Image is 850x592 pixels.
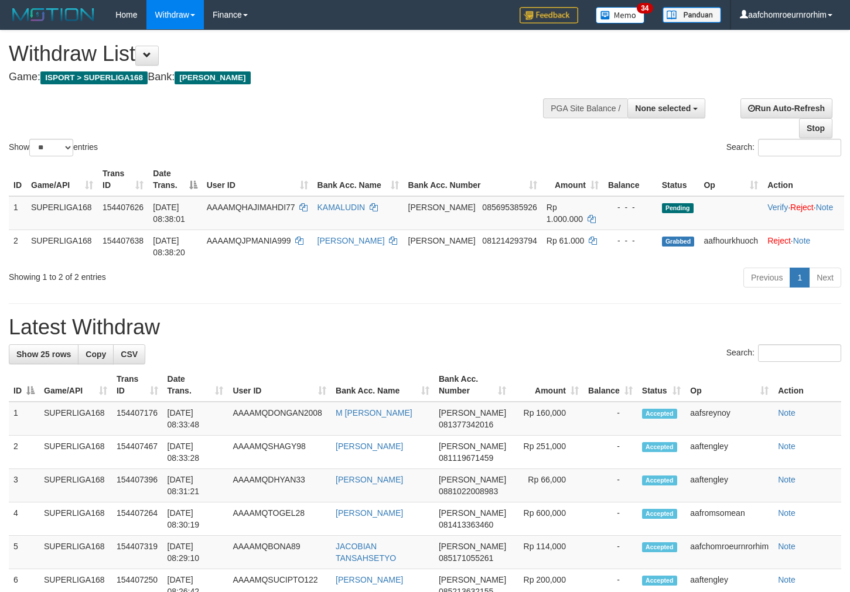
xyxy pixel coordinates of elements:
td: SUPERLIGA168 [39,469,112,502]
span: [PERSON_NAME] [439,475,506,484]
span: [PERSON_NAME] [439,408,506,418]
span: Rp 61.000 [547,236,585,245]
td: aafchomroeurnrorhim [685,536,773,569]
td: · [763,230,844,263]
button: None selected [627,98,705,118]
td: aaftengley [685,469,773,502]
td: 154407176 [112,402,163,436]
td: 1 [9,196,26,230]
a: [PERSON_NAME] [336,508,403,518]
th: Trans ID: activate to sort column ascending [112,368,163,402]
td: 154407264 [112,502,163,536]
td: SUPERLIGA168 [39,402,112,436]
td: [DATE] 08:33:48 [163,402,228,436]
th: Action [763,163,844,196]
a: Reject [767,236,791,245]
td: AAAAMQTOGEL28 [228,502,331,536]
a: [PERSON_NAME] [318,236,385,245]
span: Accepted [642,442,677,452]
td: SUPERLIGA168 [39,536,112,569]
span: Show 25 rows [16,350,71,359]
img: panduan.png [663,7,721,23]
a: [PERSON_NAME] [336,442,403,451]
span: Copy 081214293794 to clipboard [482,236,537,245]
td: Rp 251,000 [511,436,583,469]
div: PGA Site Balance / [543,98,627,118]
td: Rp 600,000 [511,502,583,536]
a: M [PERSON_NAME] [336,408,412,418]
a: Next [809,268,841,288]
span: [PERSON_NAME] [175,71,250,84]
th: Bank Acc. Name: activate to sort column ascending [331,368,434,402]
label: Show entries [9,139,98,156]
td: SUPERLIGA168 [26,230,98,263]
a: Note [778,475,796,484]
span: Copy 085171055261 to clipboard [439,553,493,563]
td: Rp 66,000 [511,469,583,502]
span: Accepted [642,542,677,552]
input: Search: [758,344,841,362]
th: ID: activate to sort column descending [9,368,39,402]
a: Note [778,408,796,418]
a: 1 [790,268,810,288]
td: 4 [9,502,39,536]
span: [PERSON_NAME] [439,575,506,584]
th: Amount: activate to sort column ascending [542,163,603,196]
td: 3 [9,469,39,502]
span: Accepted [642,475,677,485]
td: AAAAMQSHAGY98 [228,436,331,469]
label: Search: [726,139,841,156]
span: Pending [662,203,694,213]
span: [PERSON_NAME] [408,236,476,245]
span: 154407626 [103,203,144,212]
a: Note [778,542,796,551]
td: 154407319 [112,536,163,569]
td: - [583,502,637,536]
span: Copy 081377342016 to clipboard [439,420,493,429]
input: Search: [758,139,841,156]
th: Status [657,163,699,196]
img: MOTION_logo.png [9,6,98,23]
span: CSV [121,350,138,359]
a: Copy [78,344,114,364]
td: [DATE] 08:33:28 [163,436,228,469]
span: Copy 085695385926 to clipboard [482,203,537,212]
span: [PERSON_NAME] [408,203,476,212]
td: 5 [9,536,39,569]
a: Verify [767,203,788,212]
th: Op: activate to sort column ascending [699,163,763,196]
td: AAAAMQDHYAN33 [228,469,331,502]
th: Game/API: activate to sort column ascending [26,163,98,196]
span: Copy 081413363460 to clipboard [439,520,493,529]
span: Rp 1.000.000 [547,203,583,224]
span: None selected [635,104,691,113]
h1: Withdraw List [9,42,555,66]
span: Accepted [642,576,677,586]
td: 154407467 [112,436,163,469]
td: - [583,402,637,436]
a: [PERSON_NAME] [336,575,403,584]
td: [DATE] 08:29:10 [163,536,228,569]
a: Note [793,236,811,245]
td: · · [763,196,844,230]
td: aafhourkhuoch [699,230,763,263]
span: Grabbed [662,237,695,247]
th: Game/API: activate to sort column ascending [39,368,112,402]
a: Note [778,442,796,451]
td: aafromsomean [685,502,773,536]
span: 154407638 [103,236,144,245]
a: Show 25 rows [9,344,78,364]
label: Search: [726,344,841,362]
a: Previous [743,268,790,288]
div: Showing 1 to 2 of 2 entries [9,266,346,283]
th: Date Trans.: activate to sort column ascending [163,368,228,402]
h4: Game: Bank: [9,71,555,83]
th: Bank Acc. Number: activate to sort column ascending [404,163,542,196]
td: SUPERLIGA168 [39,502,112,536]
td: aaftengley [685,436,773,469]
td: - [583,536,637,569]
td: AAAAMQDONGAN2008 [228,402,331,436]
th: User ID: activate to sort column ascending [202,163,313,196]
th: Bank Acc. Name: activate to sort column ascending [313,163,404,196]
span: AAAAMQHAJIMAHDI77 [207,203,295,212]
